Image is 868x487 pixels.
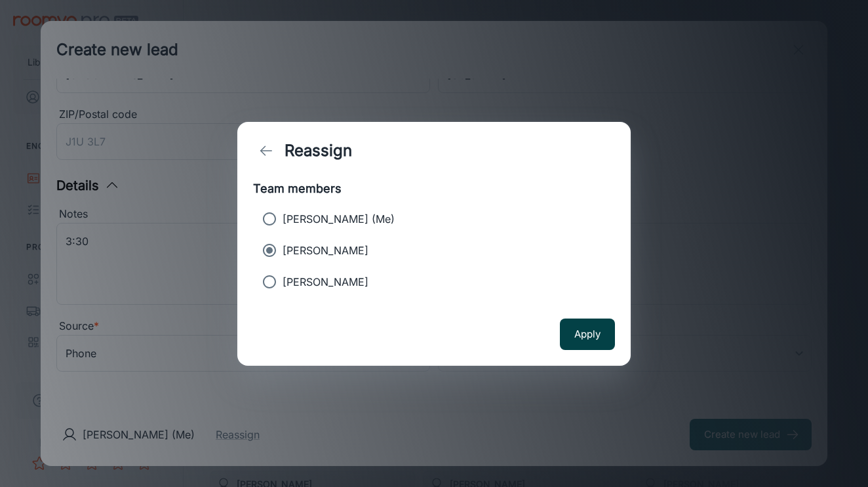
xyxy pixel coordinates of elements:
button: Apply [560,319,615,350]
button: back [253,138,279,164]
p: [PERSON_NAME] (Me) [283,211,395,227]
p: [PERSON_NAME] [283,274,368,290]
p: [PERSON_NAME] [283,243,368,258]
h6: Team members [253,180,615,198]
h1: Reassign [285,139,352,163]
